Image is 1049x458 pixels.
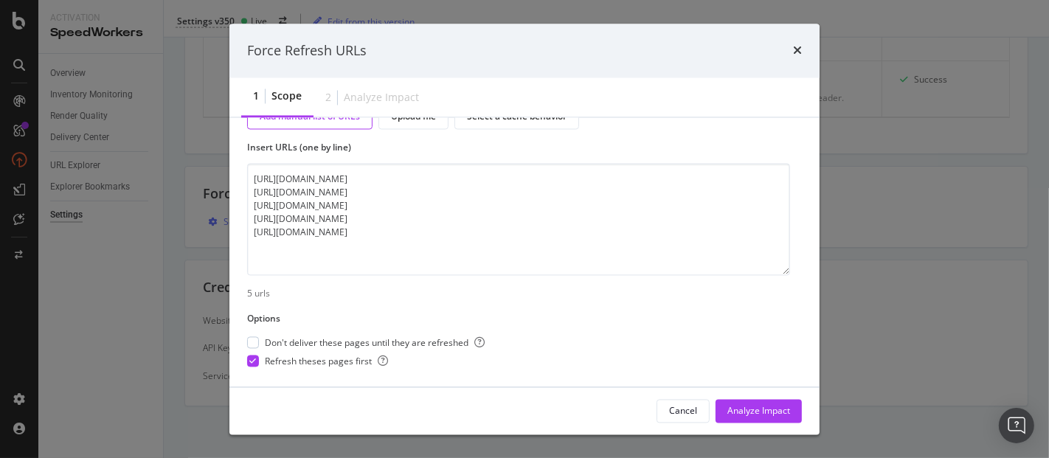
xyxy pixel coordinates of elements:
[344,90,419,105] div: Analyze Impact
[247,41,367,60] div: Force Refresh URLs
[325,90,331,105] div: 2
[253,89,259,104] div: 1
[247,288,802,300] div: 5 urls
[727,404,790,417] div: Analyze Impact
[247,164,790,276] textarea: [URL][DOMAIN_NAME] [URL][DOMAIN_NAME] [URL][DOMAIN_NAME] [URL][DOMAIN_NAME] [URL][DOMAIN_NAME]
[657,399,710,423] button: Cancel
[265,336,485,349] span: Don't deliver these pages until they are refreshed
[793,41,802,60] div: times
[999,408,1034,443] div: Open Intercom Messenger
[229,24,820,434] div: modal
[247,142,790,154] label: Insert URLs (one by line)
[716,399,802,423] button: Analyze Impact
[247,312,280,325] div: Options
[265,355,388,367] span: Refresh theses pages first
[669,404,697,417] div: Cancel
[271,89,302,104] div: Scope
